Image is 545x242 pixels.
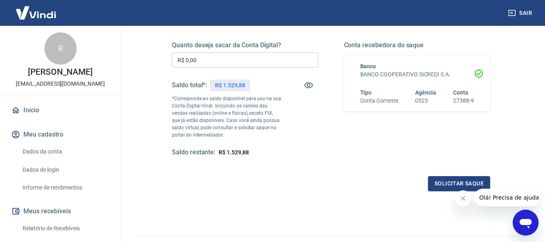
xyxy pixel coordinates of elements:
[453,97,474,105] h6: 27388-9
[10,202,111,220] button: Meus recebíveis
[172,95,282,139] p: *Corresponde ao saldo disponível para uso na sua Conta Digital Vindi. Incluindo os valores das ve...
[360,63,376,69] span: Banco
[360,97,398,105] h6: Conta Corrente
[428,176,490,191] button: Solicitar saque
[172,81,207,89] h5: Saldo total*:
[28,68,92,76] p: [PERSON_NAME]
[19,162,111,178] a: Dados de login
[172,41,318,49] h5: Quanto deseja sacar da Conta Digital?
[19,179,111,196] a: Informe de rendimentos
[474,189,539,206] iframe: Mensagem da empresa
[10,101,111,119] a: Início
[415,89,436,96] span: Agência
[506,6,535,21] button: Sair
[219,149,248,156] span: R$ 1.529,88
[16,80,105,88] p: [EMAIL_ADDRESS][DOMAIN_NAME]
[513,210,539,236] iframe: Botão para abrir a janela de mensagens
[172,148,215,157] h5: Saldo restante:
[44,32,77,65] div: R
[10,0,62,25] img: Vindi
[10,126,111,143] button: Meu cadastro
[344,41,491,49] h5: Conta recebedora do saque
[19,143,111,160] a: Dados da conta
[453,89,468,96] span: Conta
[215,81,245,90] p: R$ 1.529,88
[360,70,474,79] h6: BANCO COOPERATIVO SICREDI S.A.
[5,6,68,12] span: Olá! Precisa de ajuda?
[455,190,471,206] iframe: Fechar mensagem
[415,97,436,105] h6: 0523
[19,220,111,237] a: Relatório de Recebíveis
[360,89,372,96] span: Tipo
